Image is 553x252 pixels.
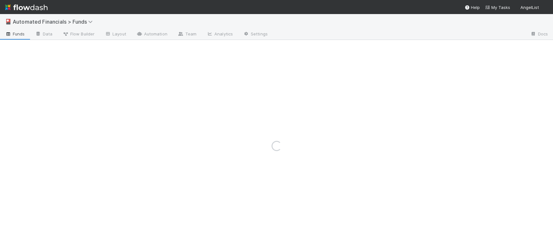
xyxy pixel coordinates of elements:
span: Automated Financials > Funds [13,19,96,25]
span: Funds [5,31,25,37]
a: Analytics [202,29,238,40]
a: Flow Builder [58,29,100,40]
a: Automation [131,29,173,40]
a: Docs [525,29,553,40]
a: Data [30,29,58,40]
span: My Tasks [485,5,510,10]
a: Team [173,29,202,40]
span: 🎴 [5,19,12,24]
img: avatar_1cceb0af-a10b-4354-bea8-7d06449b9c17.png [541,4,548,11]
div: Help [465,4,480,11]
img: logo-inverted-e16ddd16eac7371096b0.svg [5,2,48,13]
span: AngelList [520,5,539,10]
a: My Tasks [485,4,510,11]
a: Layout [100,29,131,40]
span: Flow Builder [63,31,95,37]
a: Settings [238,29,273,40]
